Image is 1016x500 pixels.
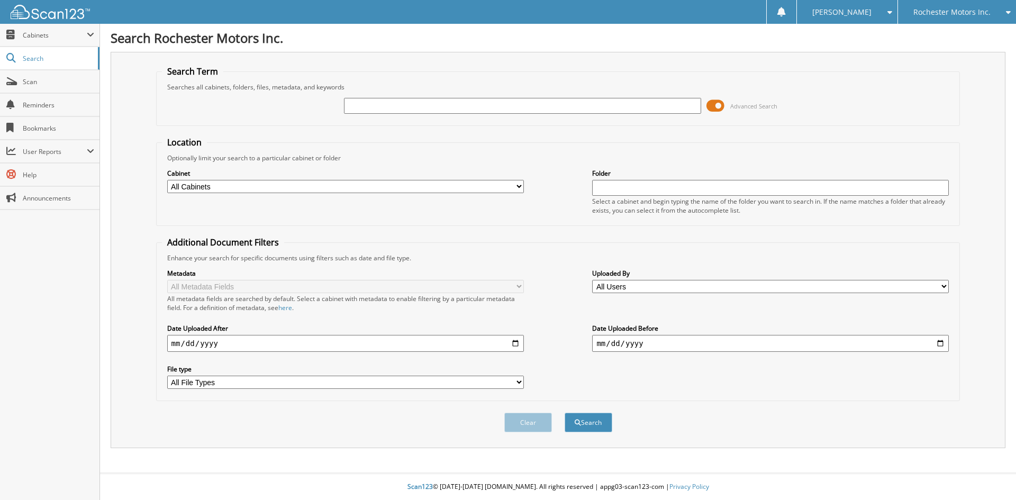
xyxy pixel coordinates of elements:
label: Date Uploaded Before [592,324,949,333]
label: Date Uploaded After [167,324,524,333]
span: Search [23,54,93,63]
span: Scan123 [407,482,433,491]
label: Folder [592,169,949,178]
span: User Reports [23,147,87,156]
span: Cabinets [23,31,87,40]
input: start [167,335,524,352]
legend: Location [162,137,207,148]
legend: Additional Document Filters [162,237,284,248]
span: Scan [23,77,94,86]
label: File type [167,365,524,374]
iframe: Chat Widget [963,449,1016,500]
span: Rochester Motors Inc. [913,9,991,15]
button: Search [565,413,612,432]
button: Clear [504,413,552,432]
span: Help [23,170,94,179]
span: Announcements [23,194,94,203]
h1: Search Rochester Motors Inc. [111,29,1005,47]
img: scan123-logo-white.svg [11,5,90,19]
label: Cabinet [167,169,524,178]
div: All metadata fields are searched by default. Select a cabinet with metadata to enable filtering b... [167,294,524,312]
a: here [278,303,292,312]
div: © [DATE]-[DATE] [DOMAIN_NAME]. All rights reserved | appg03-scan123-com | [100,474,1016,500]
div: Searches all cabinets, folders, files, metadata, and keywords [162,83,955,92]
label: Uploaded By [592,269,949,278]
div: Enhance your search for specific documents using filters such as date and file type. [162,253,955,262]
span: Bookmarks [23,124,94,133]
span: [PERSON_NAME] [812,9,872,15]
legend: Search Term [162,66,223,77]
div: Select a cabinet and begin typing the name of the folder you want to search in. If the name match... [592,197,949,215]
div: Optionally limit your search to a particular cabinet or folder [162,153,955,162]
a: Privacy Policy [669,482,709,491]
span: Advanced Search [730,102,777,110]
span: Reminders [23,101,94,110]
label: Metadata [167,269,524,278]
input: end [592,335,949,352]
